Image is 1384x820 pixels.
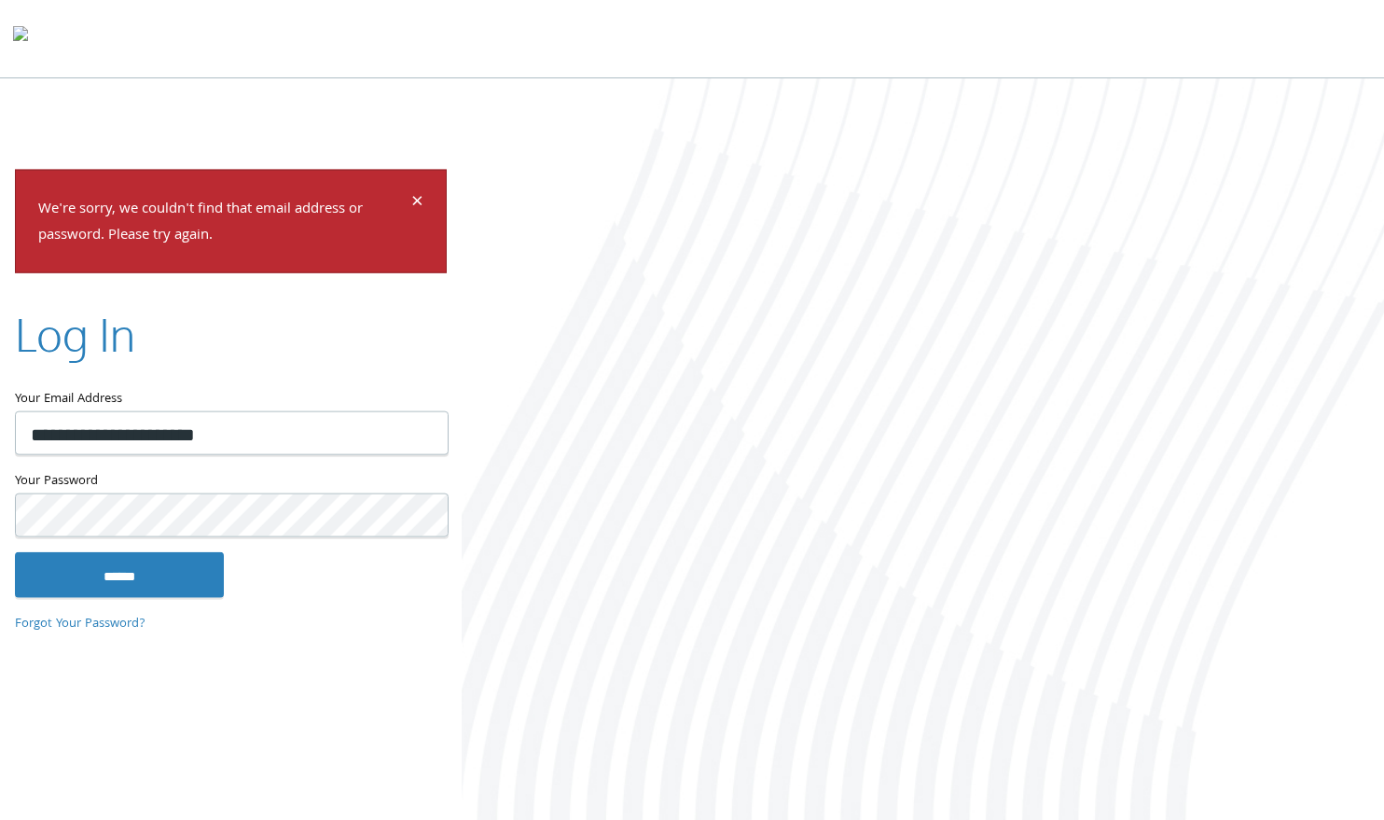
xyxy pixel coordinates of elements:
button: Dismiss alert [411,192,423,215]
a: Forgot Your Password? [15,613,145,633]
p: We're sorry, we couldn't find that email address or password. Please try again. [38,196,408,250]
label: Your Password [15,470,447,493]
span: × [411,185,423,221]
img: todyl-logo-dark.svg [13,20,28,57]
h2: Log In [15,303,135,366]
